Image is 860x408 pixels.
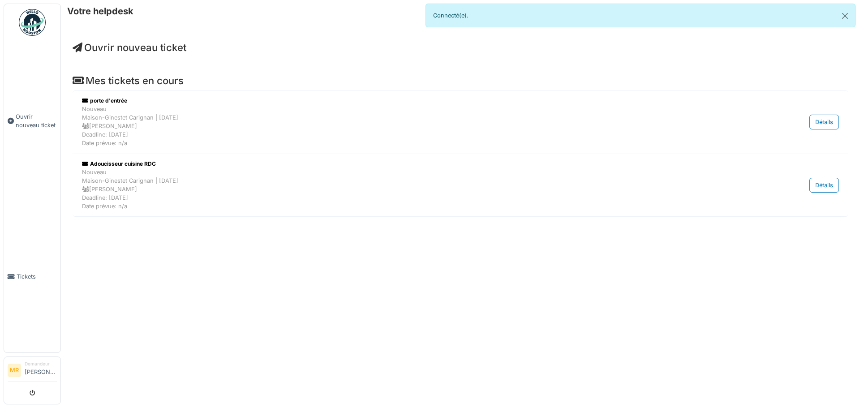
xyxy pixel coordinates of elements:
a: Tickets [4,201,60,353]
div: Nouveau Maison-Ginestet Carignan | [DATE] [PERSON_NAME] Deadline: [DATE] Date prévue: n/a [82,105,729,148]
div: Nouveau Maison-Ginestet Carignan | [DATE] [PERSON_NAME] Deadline: [DATE] Date prévue: n/a [82,168,729,211]
li: [PERSON_NAME] [25,361,57,380]
div: Détails [809,115,839,129]
span: Tickets [17,272,57,281]
a: Ouvrir nouveau ticket [73,42,186,53]
div: Détails [809,178,839,193]
a: Adoucisseur cuisine RDC NouveauMaison-Ginestet Carignan | [DATE] [PERSON_NAME]Deadline: [DATE]Dat... [80,158,841,213]
div: porte d'entrée [82,97,729,105]
div: Demandeur [25,361,57,367]
a: porte d'entrée NouveauMaison-Ginestet Carignan | [DATE] [PERSON_NAME]Deadline: [DATE]Date prévue:... [80,94,841,150]
div: Connecté(e). [426,4,856,27]
button: Close [835,4,855,28]
h6: Votre helpdesk [67,6,133,17]
a: Ouvrir nouveau ticket [4,41,60,201]
a: MR Demandeur[PERSON_NAME] [8,361,57,382]
img: Badge_color-CXgf-gQk.svg [19,9,46,36]
li: MR [8,364,21,377]
div: Adoucisseur cuisine RDC [82,160,729,168]
h4: Mes tickets en cours [73,75,848,86]
span: Ouvrir nouveau ticket [16,112,57,129]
